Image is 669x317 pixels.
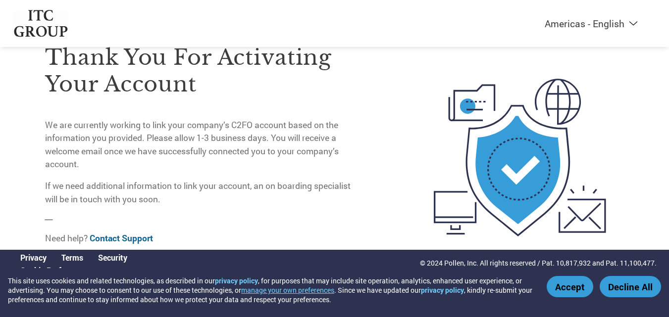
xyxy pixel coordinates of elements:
[420,258,657,268] p: © 2024 Pollen, Inc. All rights reserved / Pat. 10,817,932 and Pat. 11,100,477.
[547,276,593,297] button: Accept
[98,252,127,263] a: Security
[20,265,89,275] a: Cookie Preferences, opens a dedicated popup modal window
[90,232,153,244] a: Contact Support
[421,285,464,295] a: privacy policy
[215,276,258,285] a: privacy policy
[600,276,661,297] button: Decline All
[45,119,358,171] p: We are currently working to link your company’s C2FO account based on the information you provide...
[8,276,532,304] div: This site uses cookies and related technologies, as described in our , for purposes that may incl...
[45,44,358,97] h3: Thank you for activating your account
[45,232,358,245] p: Need help?
[20,252,47,263] a: Privacy
[61,252,83,263] a: Terms
[13,265,135,275] div: Open Cookie Preferences Modal
[45,180,358,206] p: If we need additional information to link your account, an on boarding specialist will be in touc...
[45,23,358,254] div: —
[13,10,69,37] img: ITC Group
[415,23,624,292] img: activated
[241,285,334,295] button: manage your own preferences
